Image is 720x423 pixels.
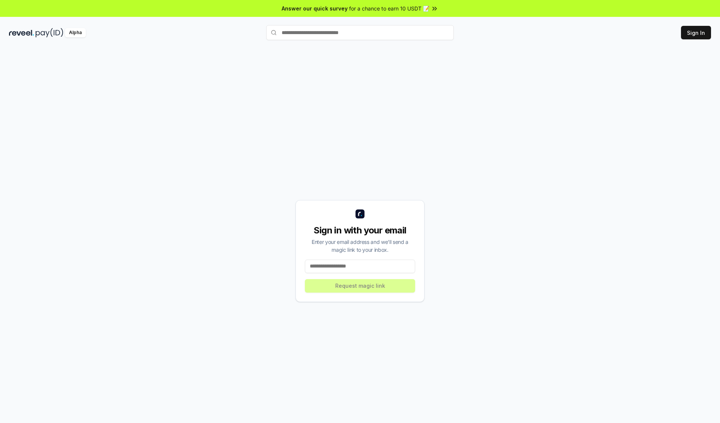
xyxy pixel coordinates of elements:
img: pay_id [36,28,63,37]
img: reveel_dark [9,28,34,37]
div: Enter your email address and we’ll send a magic link to your inbox. [305,238,415,254]
img: logo_small [355,209,364,218]
button: Sign In [681,26,711,39]
div: Sign in with your email [305,224,415,236]
div: Alpha [65,28,86,37]
span: Answer our quick survey [282,4,348,12]
span: for a chance to earn 10 USDT 📝 [349,4,429,12]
